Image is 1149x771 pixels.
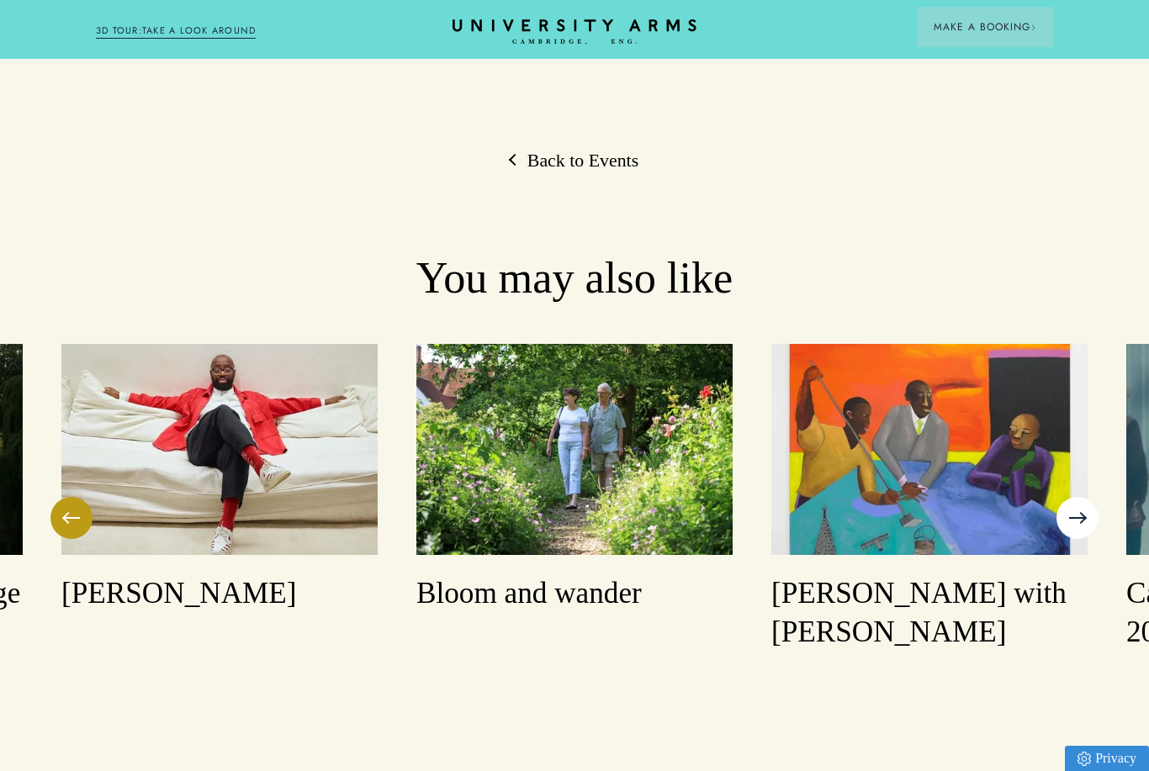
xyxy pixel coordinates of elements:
h3: [PERSON_NAME] [61,574,378,614]
h2: You may also like [96,251,1053,305]
button: Previous Slide [50,497,93,539]
h3: [PERSON_NAME] with [PERSON_NAME] [771,574,1088,653]
a: [PERSON_NAME] [61,344,378,613]
img: image-25df3ec9b37ea750cd6960da82533a974e7a0873-2560x2498-jpg [771,344,1088,555]
button: Make a BookingArrow icon [917,7,1053,47]
a: [PERSON_NAME] with [PERSON_NAME] [771,344,1088,652]
a: Privacy [1065,746,1149,771]
img: image-63efcffb29ce67d5b9b5c31fb65ce327b57d730d-750x563-jpg [61,344,378,555]
img: Privacy [1078,752,1091,766]
a: 3D TOUR:TAKE A LOOK AROUND [96,24,257,39]
h3: Bloom and wander [416,574,733,614]
img: Arrow icon [1030,24,1036,30]
span: Make a Booking [934,19,1036,34]
a: Home [453,19,696,45]
a: Back to Events [511,149,638,174]
img: image-44844f17189f97b16a1959cb954ea70d42296e25-6720x4480-jpg [416,344,733,555]
button: Next Slide [1056,497,1099,539]
a: Bloom and wander [416,344,733,613]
